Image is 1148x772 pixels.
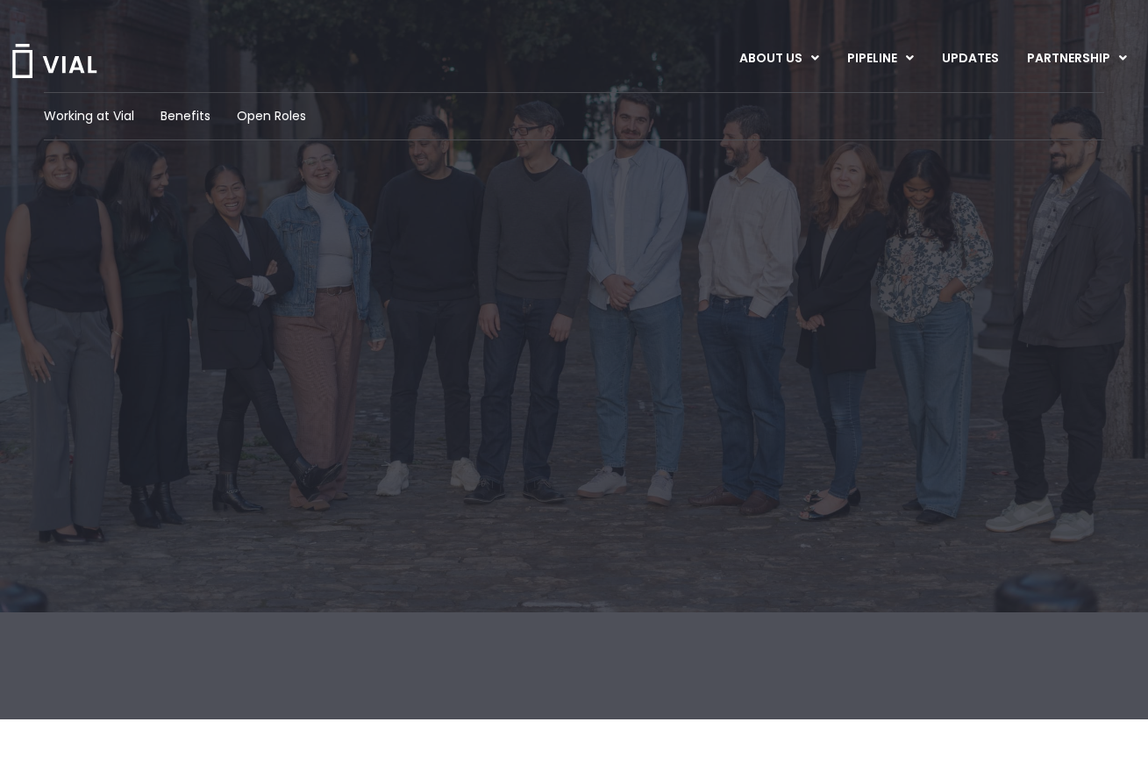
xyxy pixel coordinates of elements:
[237,107,306,125] a: Open Roles
[44,107,134,125] a: Working at Vial
[928,44,1012,74] a: UPDATES
[160,107,210,125] a: Benefits
[833,44,927,74] a: PIPELINEMenu Toggle
[1013,44,1141,74] a: PARTNERSHIPMenu Toggle
[11,44,98,78] img: Vial Logo
[725,44,832,74] a: ABOUT USMenu Toggle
